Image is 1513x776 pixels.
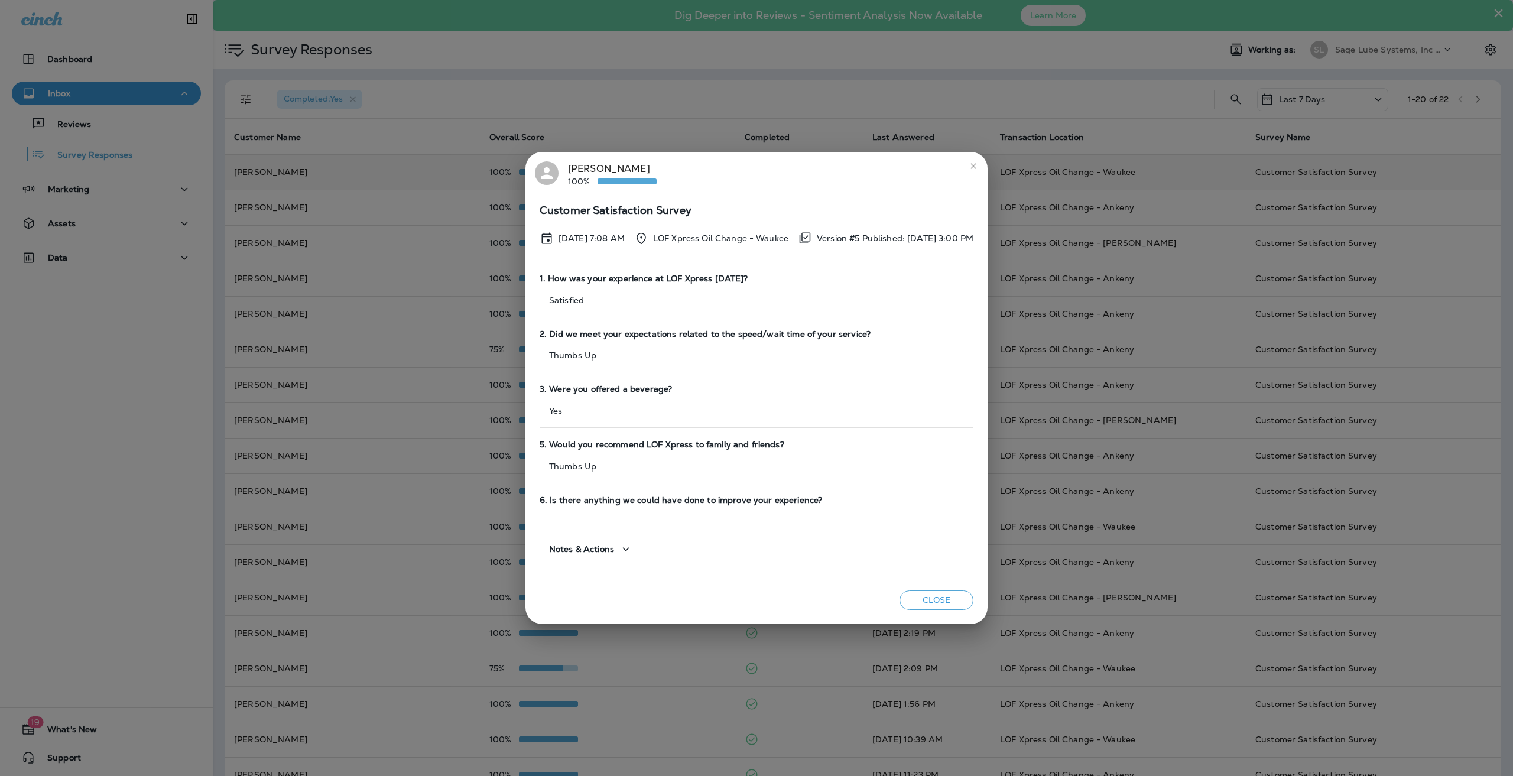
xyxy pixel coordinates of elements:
button: close [964,157,983,176]
span: 1. How was your experience at LOF Xpress [DATE]? [540,274,973,284]
button: Notes & Actions [540,533,642,566]
button: Close [900,590,973,610]
span: 6. Is there anything we could have done to improve your experience? [540,495,973,505]
p: LOF Xpress Oil Change - Waukee [653,233,788,243]
p: Oct 3, 2025 7:08 AM [559,233,625,243]
p: Thumbs Up [540,462,973,471]
p: 100% [568,177,598,186]
div: [PERSON_NAME] [568,161,657,186]
span: Notes & Actions [549,544,614,554]
p: Satisfied [540,296,973,305]
p: Version #5 Published: [DATE] 3:00 PM [817,233,973,243]
span: Customer Satisfaction Survey [540,206,973,216]
span: 3. Were you offered a beverage? [540,384,973,394]
span: 2. Did we meet your expectations related to the speed/wait time of your service? [540,329,973,339]
p: Thumbs Up [540,350,973,360]
span: 5. Would you recommend LOF Xpress to family and friends? [540,440,973,450]
p: Yes [540,406,973,415]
